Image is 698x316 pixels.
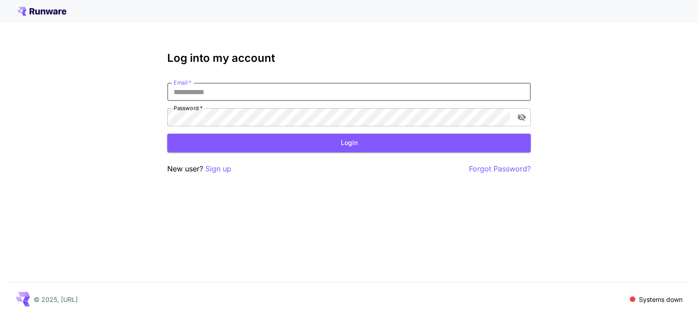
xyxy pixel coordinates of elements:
[469,163,531,175] button: Forgot Password?
[174,79,191,86] label: Email
[34,295,78,304] p: © 2025, [URL]
[167,163,231,175] p: New user?
[174,104,203,112] label: Password
[205,163,231,175] button: Sign up
[167,52,531,65] h3: Log into my account
[514,109,530,125] button: toggle password visibility
[639,295,683,304] p: Systems down
[167,134,531,152] button: Login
